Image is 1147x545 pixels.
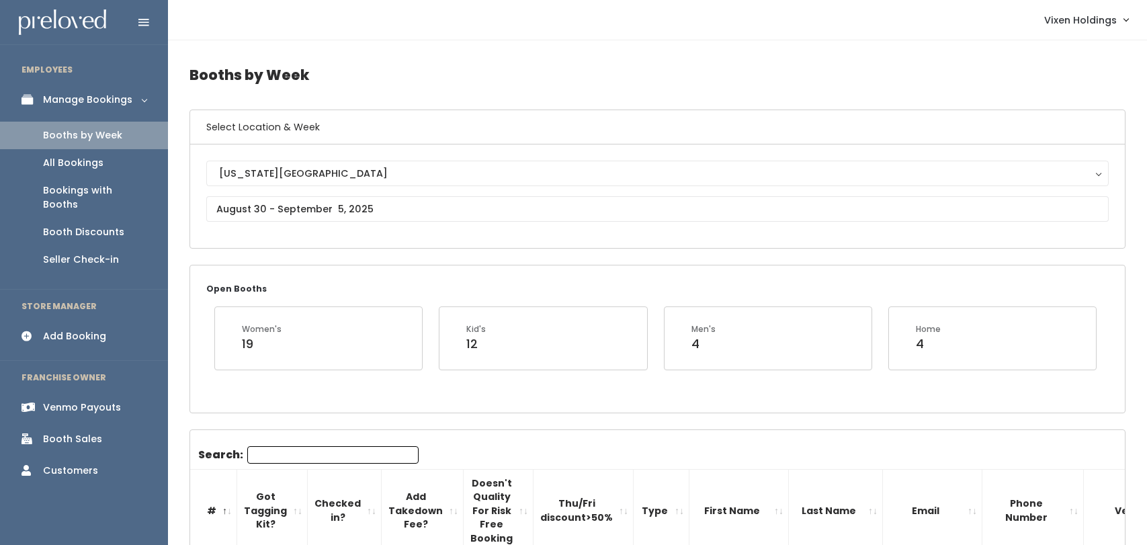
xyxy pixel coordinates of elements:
[466,323,486,335] div: Kid's
[691,335,716,353] div: 4
[43,128,122,142] div: Booths by Week
[206,161,1109,186] button: [US_STATE][GEOGRAPHIC_DATA]
[1044,13,1117,28] span: Vixen Holdings
[19,9,106,36] img: preloved logo
[916,323,941,335] div: Home
[198,446,419,464] label: Search:
[916,335,941,353] div: 4
[43,253,119,267] div: Seller Check-in
[43,183,146,212] div: Bookings with Booths
[242,323,282,335] div: Women's
[206,283,267,294] small: Open Booths
[190,110,1125,144] h6: Select Location & Week
[247,446,419,464] input: Search:
[206,196,1109,222] input: August 30 - September 5, 2025
[1031,5,1142,34] a: Vixen Holdings
[219,166,1096,181] div: [US_STATE][GEOGRAPHIC_DATA]
[43,156,103,170] div: All Bookings
[43,93,132,107] div: Manage Bookings
[466,335,486,353] div: 12
[43,401,121,415] div: Venmo Payouts
[189,56,1125,93] h4: Booths by Week
[43,225,124,239] div: Booth Discounts
[43,432,102,446] div: Booth Sales
[691,323,716,335] div: Men's
[242,335,282,353] div: 19
[43,464,98,478] div: Customers
[43,329,106,343] div: Add Booking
